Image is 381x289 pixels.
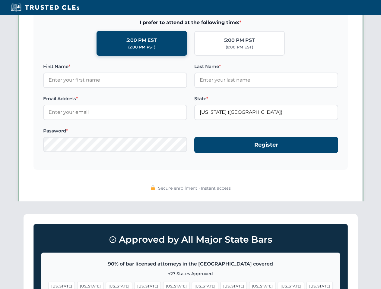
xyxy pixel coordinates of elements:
[9,3,81,12] img: Trusted CLEs
[158,185,231,191] span: Secure enrollment • Instant access
[151,185,155,190] img: 🔒
[49,260,333,268] p: 90% of bar licensed attorneys in the [GEOGRAPHIC_DATA] covered
[43,95,187,102] label: Email Address
[43,73,187,88] input: Enter your first name
[194,105,338,120] input: Florida (FL)
[224,36,255,44] div: 5:00 PM PST
[226,44,253,50] div: (8:00 PM EST)
[194,95,338,102] label: State
[49,270,333,277] p: +27 States Approved
[126,36,157,44] div: 5:00 PM EST
[194,73,338,88] input: Enter your last name
[43,105,187,120] input: Enter your email
[194,63,338,70] label: Last Name
[41,232,340,248] h3: Approved by All Major State Bars
[194,137,338,153] button: Register
[43,127,187,135] label: Password
[43,19,338,26] span: I prefer to attend at the following time:
[43,63,187,70] label: First Name
[128,44,155,50] div: (2:00 PM PST)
